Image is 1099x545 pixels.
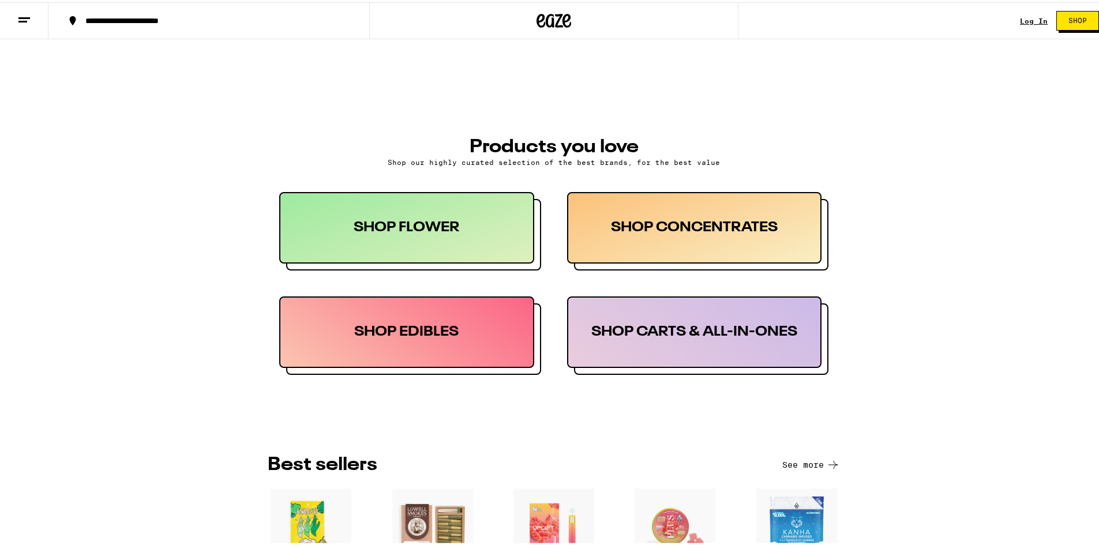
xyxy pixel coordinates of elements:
div: SHOP CARTS & ALL-IN-ONES [567,294,822,366]
h3: PRODUCTS YOU LOVE [279,136,828,154]
button: See more [782,456,840,469]
div: SHOP EDIBLES [279,294,534,366]
button: Shop [1056,9,1099,28]
p: Shop our highly curated selection of the best brands, for the best value [279,156,828,164]
button: SHOP CARTS & ALL-IN-ONES [567,294,829,373]
button: SHOP EDIBLES [279,294,541,373]
h3: BEST SELLERS [268,453,377,472]
button: SHOP FLOWER [279,190,541,268]
a: Log In [1020,15,1048,22]
div: SHOP CONCENTRATES [567,190,822,261]
span: Hi. Need any help? [7,8,83,17]
button: SHOP CONCENTRATES [567,190,829,268]
div: SHOP FLOWER [279,190,534,261]
span: Shop [1068,15,1087,22]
